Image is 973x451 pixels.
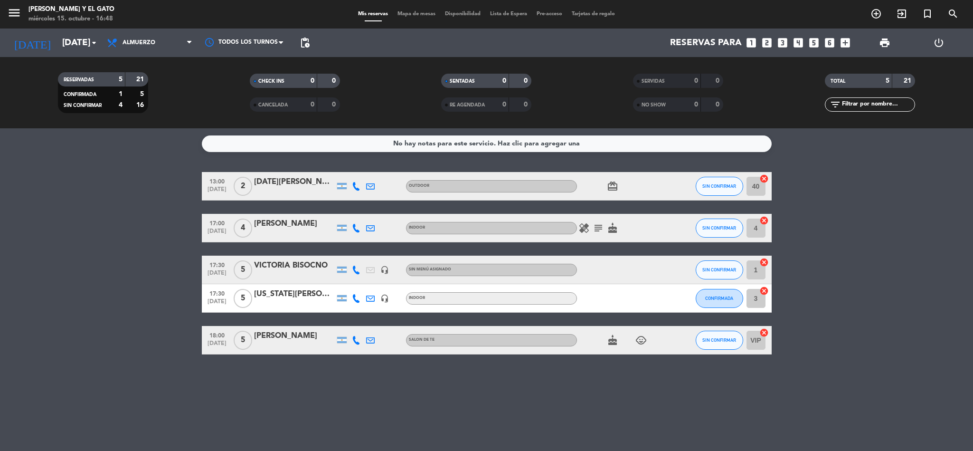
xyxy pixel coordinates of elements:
[254,218,335,230] div: [PERSON_NAME]
[119,76,123,83] strong: 5
[694,77,698,84] strong: 0
[254,176,335,188] div: [DATE][PERSON_NAME]
[234,219,252,238] span: 4
[234,289,252,308] span: 5
[136,76,146,83] strong: 21
[485,11,532,17] span: Lista de Espera
[332,77,338,84] strong: 0
[567,11,620,17] span: Tarjetas de regalo
[831,79,845,84] span: TOTAL
[409,268,451,271] span: Sin menú asignado
[258,103,288,107] span: CANCELADA
[299,37,311,48] span: pending_actions
[28,5,114,14] div: [PERSON_NAME] y El Gato
[904,77,913,84] strong: 21
[123,39,155,46] span: Almuerzo
[119,91,123,97] strong: 1
[409,338,435,342] span: SALON DE TE
[839,37,851,49] i: add_box
[311,77,314,84] strong: 0
[642,79,665,84] span: SERVIDAS
[332,101,338,108] strong: 0
[64,92,96,97] span: CONFIRMADA
[702,225,736,230] span: SIN CONFIRMAR
[886,77,889,84] strong: 5
[702,337,736,343] span: SIN CONFIRMAR
[696,289,743,308] button: CONFIRMADA
[808,37,820,49] i: looks_5
[607,222,618,234] i: cake
[696,219,743,238] button: SIN CONFIRMAR
[205,340,229,351] span: [DATE]
[696,260,743,279] button: SIN CONFIRMAR
[879,37,890,48] span: print
[234,331,252,350] span: 5
[524,101,529,108] strong: 0
[759,258,769,267] i: cancel
[761,37,773,49] i: looks_two
[205,329,229,340] span: 18:00
[702,267,736,272] span: SIN CONFIRMAR
[88,37,100,48] i: arrow_drop_down
[258,79,284,84] span: CHECK INS
[205,288,229,298] span: 17:30
[254,259,335,272] div: VICTORIA BISOCNO
[205,259,229,270] span: 17:30
[933,37,945,48] i: power_settings_new
[502,77,506,84] strong: 0
[716,77,721,84] strong: 0
[578,222,590,234] i: healing
[353,11,393,17] span: Mis reservas
[593,222,604,234] i: subject
[380,294,389,303] i: headset_mic
[642,103,666,107] span: NO SHOW
[670,38,742,48] span: Reservas para
[205,298,229,309] span: [DATE]
[7,6,21,20] i: menu
[759,174,769,183] i: cancel
[745,37,757,49] i: looks_one
[440,11,485,17] span: Disponibilidad
[896,8,907,19] i: exit_to_app
[7,6,21,23] button: menu
[841,99,915,110] input: Filtrar por nombre...
[450,79,475,84] span: SENTADAS
[205,270,229,281] span: [DATE]
[694,101,698,108] strong: 0
[776,37,789,49] i: looks_3
[696,177,743,196] button: SIN CONFIRMAR
[922,8,933,19] i: turned_in_not
[205,186,229,197] span: [DATE]
[607,335,618,346] i: cake
[524,77,529,84] strong: 0
[254,288,335,300] div: [US_STATE][PERSON_NAME]
[409,184,429,188] span: OUTDOOR
[140,91,146,97] strong: 5
[759,328,769,337] i: cancel
[205,175,229,186] span: 13:00
[502,101,506,108] strong: 0
[136,102,146,108] strong: 16
[830,99,841,110] i: filter_list
[234,177,252,196] span: 2
[947,8,959,19] i: search
[409,226,425,230] span: INDOOR
[823,37,836,49] i: looks_6
[64,77,94,82] span: RESERVADAS
[635,335,647,346] i: child_care
[702,183,736,189] span: SIN CONFIRMAR
[705,296,733,301] span: CONFIRMADA
[716,101,721,108] strong: 0
[792,37,804,49] i: looks_4
[393,11,440,17] span: Mapa de mesas
[607,181,618,192] i: card_giftcard
[759,286,769,296] i: cancel
[696,331,743,350] button: SIN CONFIRMAR
[234,260,252,279] span: 5
[205,217,229,228] span: 17:00
[311,101,314,108] strong: 0
[532,11,567,17] span: Pre-acceso
[870,8,882,19] i: add_circle_outline
[409,296,425,300] span: INDOOR
[393,138,580,149] div: No hay notas para este servicio. Haz clic para agregar una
